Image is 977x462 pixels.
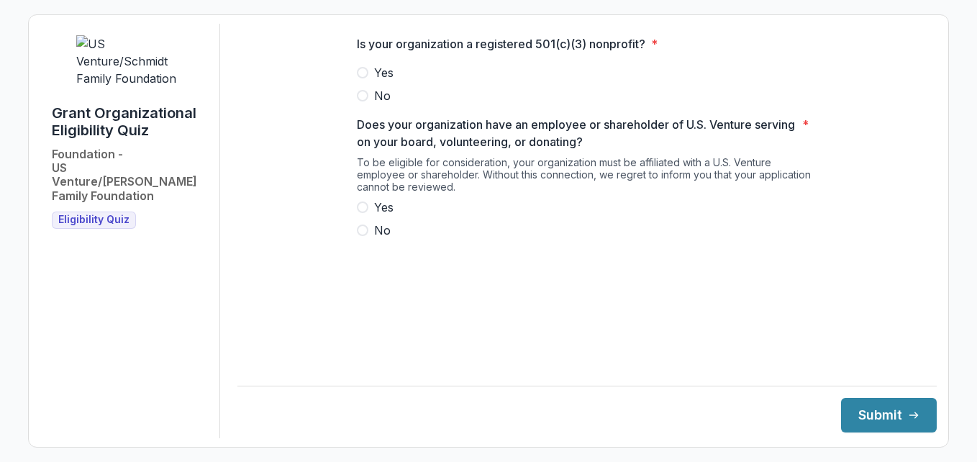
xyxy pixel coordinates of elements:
span: No [374,87,391,104]
button: Submit [841,398,937,432]
span: Eligibility Quiz [58,214,129,226]
p: Does your organization have an employee or shareholder of U.S. Venture serving on your board, vol... [357,116,796,150]
img: US Venture/Schmidt Family Foundation [76,35,184,87]
div: To be eligible for consideration, your organization must be affiliated with a U.S. Venture employ... [357,156,817,199]
span: No [374,222,391,239]
span: Yes [374,199,394,216]
h1: Grant Organizational Eligibility Quiz [52,104,208,139]
span: Yes [374,64,394,81]
p: Is your organization a registered 501(c)(3) nonprofit? [357,35,645,53]
h2: Foundation - US Venture/[PERSON_NAME] Family Foundation [52,148,208,203]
